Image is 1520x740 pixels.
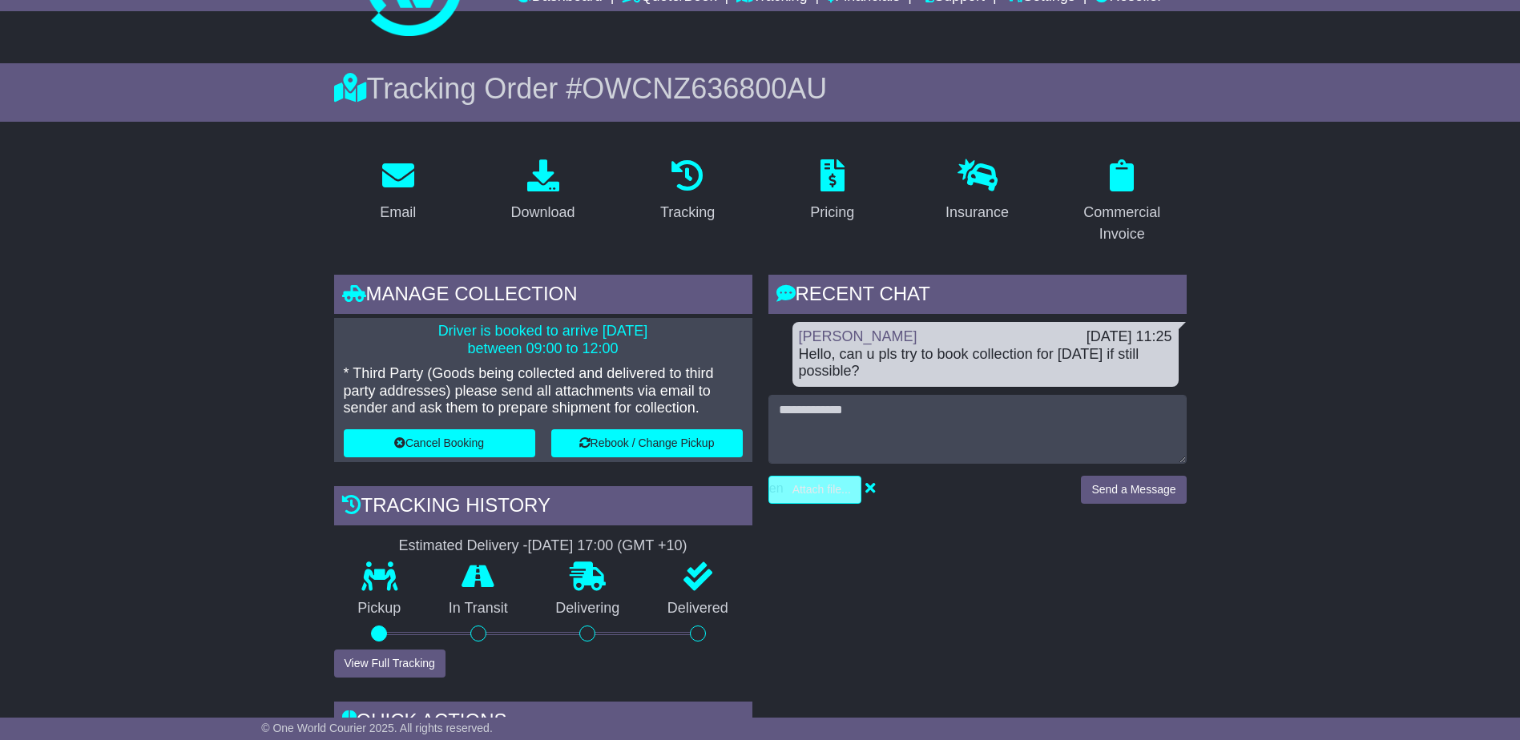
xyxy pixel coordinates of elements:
[334,537,752,555] div: Estimated Delivery -
[334,650,446,678] button: View Full Tracking
[1081,476,1186,504] button: Send a Message
[261,722,493,734] span: © One World Courier 2025. All rights reserved.
[799,328,917,344] a: [PERSON_NAME]
[660,202,715,223] div: Tracking
[935,154,1019,229] a: Insurance
[510,202,575,223] div: Download
[768,275,1187,318] div: RECENT CHAT
[425,600,532,617] p: In Transit
[945,202,1009,223] div: Insurance
[643,600,752,617] p: Delivered
[344,365,743,417] p: * Third Party (Goods being collected and delivered to third party addresses) please send all atta...
[582,72,827,105] span: OWCNZ636800AU
[334,600,425,617] p: Pickup
[1068,202,1176,245] div: Commercial Invoice
[810,202,854,223] div: Pricing
[1058,154,1187,251] a: Commercial Invoice
[369,154,426,229] a: Email
[1087,328,1172,346] div: [DATE] 11:25
[532,600,644,617] p: Delivering
[800,154,865,229] a: Pricing
[334,71,1187,106] div: Tracking Order #
[344,323,743,357] p: Driver is booked to arrive [DATE] between 09:00 to 12:00
[334,275,752,318] div: Manage collection
[528,537,687,555] div: [DATE] 17:00 (GMT +10)
[500,154,585,229] a: Download
[344,429,535,457] button: Cancel Booking
[551,429,743,457] button: Rebook / Change Pickup
[650,154,725,229] a: Tracking
[334,486,752,529] div: Tracking history
[799,346,1172,380] div: Hello, can u pls try to book collection for [DATE] if still possible?
[380,202,416,223] div: Email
